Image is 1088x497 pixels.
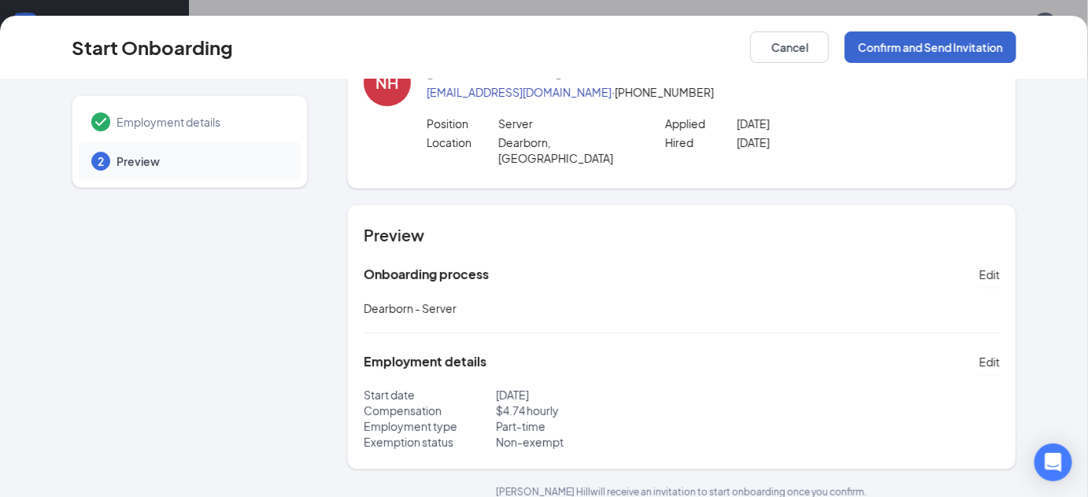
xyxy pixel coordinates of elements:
[496,434,682,450] p: Non-exempt
[364,434,496,450] p: Exemption status
[665,134,737,150] p: Hired
[665,116,737,131] p: Applied
[117,153,285,169] span: Preview
[117,114,285,130] span: Employment details
[498,116,642,131] p: Server
[496,387,682,403] p: [DATE]
[427,84,1000,100] p: · [PHONE_NUMBER]
[98,153,104,169] span: 2
[496,403,682,418] p: $ 4.74 hourly
[979,267,1000,282] span: Edit
[845,31,1016,63] button: Confirm and Send Invitation
[364,387,496,403] p: Start date
[72,34,233,61] h3: Start Onboarding
[498,134,642,166] p: Dearborn, [GEOGRAPHIC_DATA]
[364,403,496,418] p: Compensation
[427,134,498,150] p: Location
[427,85,612,99] a: [EMAIL_ADDRESS][DOMAIN_NAME]
[979,262,1000,287] button: Edit
[91,112,110,131] svg: Checkmark
[427,116,498,131] p: Position
[364,353,487,370] h5: Employment details
[376,72,399,94] div: NH
[364,418,496,434] p: Employment type
[364,266,489,283] h5: Onboarding process
[737,116,880,131] p: [DATE]
[737,134,880,150] p: [DATE]
[1034,444,1072,481] div: Open Intercom Messenger
[979,354,1000,370] span: Edit
[496,418,682,434] p: Part-time
[750,31,829,63] button: Cancel
[979,349,1000,374] button: Edit
[364,224,1000,246] h4: Preview
[364,301,457,315] span: Dearborn - Server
